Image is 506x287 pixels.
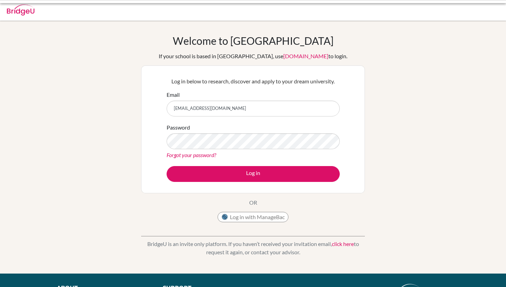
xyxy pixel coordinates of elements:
div: If your school is based in [GEOGRAPHIC_DATA], use to login. [159,52,347,60]
p: Log in below to research, discover and apply to your dream university. [167,77,340,85]
label: Password [167,123,190,132]
p: BridgeU is an invite only platform. If you haven’t received your invitation email, to request it ... [141,240,365,256]
a: click here [332,240,354,247]
a: Forgot your password? [167,152,216,158]
label: Email [167,91,180,99]
h1: Welcome to [GEOGRAPHIC_DATA] [173,34,334,47]
img: Bridge-U [7,4,34,16]
button: Log in [167,166,340,182]
p: OR [249,198,257,207]
a: [DOMAIN_NAME] [283,53,328,59]
button: Log in with ManageBac [218,212,288,222]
